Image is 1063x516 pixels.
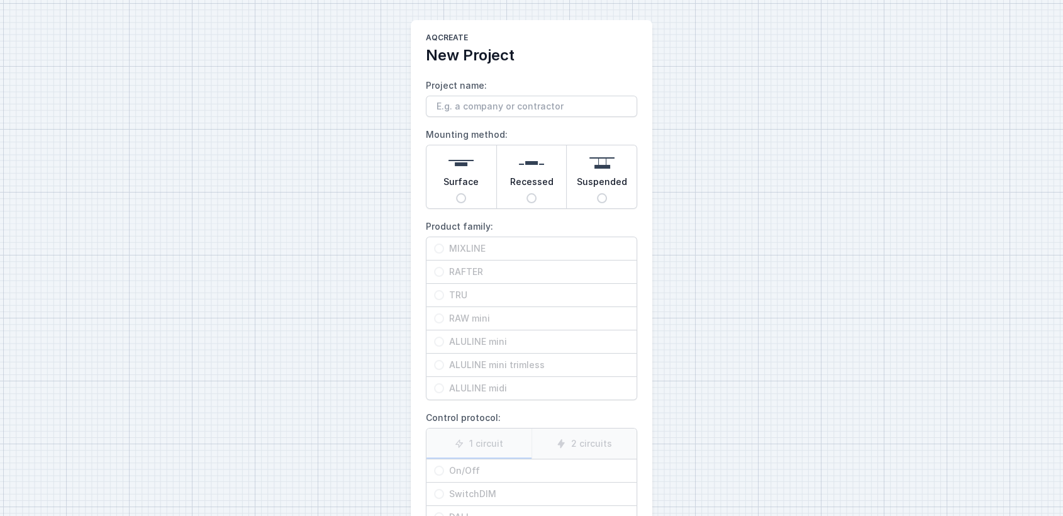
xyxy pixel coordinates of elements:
[443,176,479,193] span: Surface
[510,176,554,193] span: Recessed
[426,96,637,117] input: Project name:
[426,76,637,117] label: Project name:
[589,150,615,176] img: suspended.svg
[448,150,474,176] img: surface.svg
[597,193,607,203] input: Suspended
[456,193,466,203] input: Surface
[577,176,627,193] span: Suspended
[526,193,537,203] input: Recessed
[426,216,637,400] label: Product family:
[519,150,544,176] img: recessed.svg
[426,33,637,45] h1: AQcreate
[426,45,637,65] h2: New Project
[426,125,637,209] label: Mounting method:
